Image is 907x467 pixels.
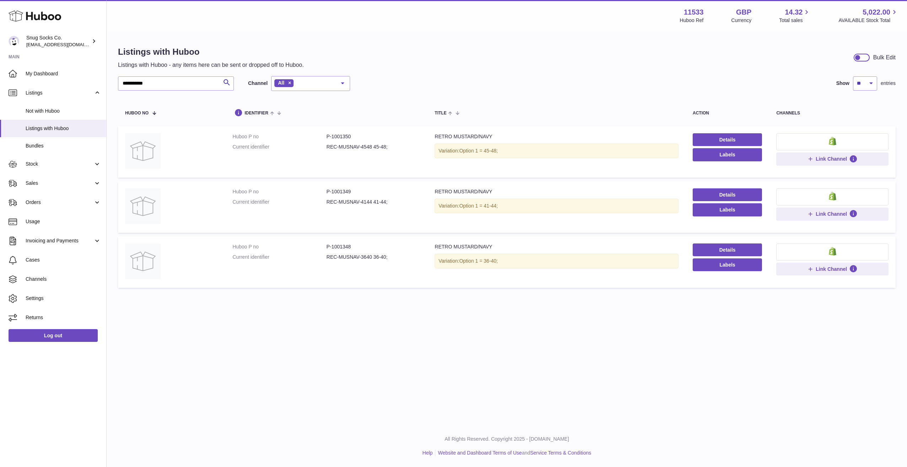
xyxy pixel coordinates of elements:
span: title [435,111,446,116]
div: action [693,111,762,116]
span: Invoicing and Payments [26,237,93,244]
img: shopify-small.png [829,192,836,200]
img: RETRO MUSTARD/NAVY [125,133,161,169]
img: shopify-small.png [829,247,836,256]
a: Service Terms & Conditions [530,450,591,456]
dt: Current identifier [232,144,326,150]
li: and [435,450,591,456]
dd: P-1001350 [327,133,420,140]
span: Channels [26,276,101,283]
div: Variation: [435,199,678,213]
div: Currency [731,17,752,24]
span: All [278,80,284,86]
a: Website and Dashboard Terms of Use [438,450,522,456]
span: Total sales [779,17,811,24]
div: RETRO MUSTARD/NAVY [435,188,678,195]
img: internalAdmin-11533@internal.huboo.com [9,36,19,47]
span: 14.32 [785,7,803,17]
p: All Rights Reserved. Copyright 2025 - [DOMAIN_NAME] [112,436,901,442]
span: Usage [26,218,101,225]
span: Settings [26,295,101,302]
dd: P-1001348 [327,243,420,250]
span: Bundles [26,143,101,149]
span: identifier [245,111,268,116]
span: Listings [26,90,93,96]
strong: 11533 [684,7,704,17]
span: Huboo no [125,111,149,116]
dd: REC-MUSNAV-3640 36-40; [327,254,420,261]
dt: Huboo P no [232,188,326,195]
span: Option 1 = 36-40; [459,258,498,264]
div: RETRO MUSTARD/NAVY [435,133,678,140]
span: Orders [26,199,93,206]
label: Channel [248,80,268,87]
span: Not with Huboo [26,108,101,114]
span: [EMAIL_ADDRESS][DOMAIN_NAME] [26,42,104,47]
label: Show [836,80,849,87]
button: Link Channel [776,208,889,220]
dd: REC-MUSNAV-4548 45-48; [327,144,420,150]
button: Link Channel [776,152,889,165]
dt: Current identifier [232,254,326,261]
span: My Dashboard [26,70,101,77]
div: channels [776,111,889,116]
dd: REC-MUSNAV-4144 41-44; [327,199,420,205]
button: Link Channel [776,263,889,275]
div: RETRO MUSTARD/NAVY [435,243,678,250]
div: Variation: [435,144,678,158]
span: Option 1 = 45-48; [459,148,498,154]
dd: P-1001349 [327,188,420,195]
strong: GBP [736,7,751,17]
span: Option 1 = 41-44; [459,203,498,209]
a: 5,022.00 AVAILABLE Stock Total [838,7,898,24]
span: Returns [26,314,101,321]
span: Cases [26,257,101,263]
div: Bulk Edit [873,54,896,61]
a: Log out [9,329,98,342]
div: Huboo Ref [680,17,704,24]
img: shopify-small.png [829,137,836,145]
dt: Huboo P no [232,133,326,140]
span: Link Channel [816,211,847,217]
h1: Listings with Huboo [118,46,304,58]
img: RETRO MUSTARD/NAVY [125,188,161,224]
a: Details [693,188,762,201]
dt: Huboo P no [232,243,326,250]
dt: Current identifier [232,199,326,205]
span: Stock [26,161,93,167]
div: Snug Socks Co. [26,34,90,48]
div: Variation: [435,254,678,268]
button: Labels [693,258,762,271]
button: Labels [693,148,762,161]
span: AVAILABLE Stock Total [838,17,898,24]
img: RETRO MUSTARD/NAVY [125,243,161,279]
span: entries [881,80,896,87]
span: Link Channel [816,156,847,162]
span: Listings with Huboo [26,125,101,132]
a: Details [693,243,762,256]
span: 5,022.00 [863,7,890,17]
span: Sales [26,180,93,187]
a: Details [693,133,762,146]
p: Listings with Huboo - any items here can be sent or dropped off to Huboo. [118,61,304,69]
span: Link Channel [816,266,847,272]
a: Help [423,450,433,456]
button: Labels [693,203,762,216]
a: 14.32 Total sales [779,7,811,24]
